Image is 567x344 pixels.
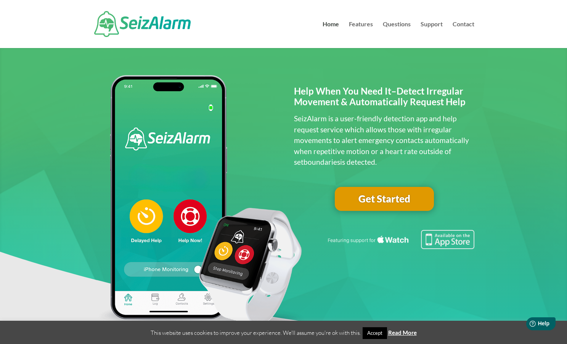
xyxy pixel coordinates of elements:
span: boundaries [304,158,340,166]
a: Home [323,21,339,48]
iframe: Help widget launcher [499,314,559,336]
a: Accept [363,327,387,339]
a: Features [349,21,373,48]
p: SeizAlarm is a user-friendly detection app and help request service which allows those with irreg... [294,113,474,168]
a: Support [421,21,443,48]
img: SeizAlarm [94,11,191,37]
img: seizalarm-apple-devices [93,75,307,333]
a: Featuring seizure detection support for the Apple Watch [326,242,474,251]
a: Contact [453,21,474,48]
a: Read More [388,329,417,336]
h2: Help When You Need It–Detect Irregular Movement & Automatically Request Help [294,86,474,112]
img: Seizure detection available in the Apple App Store. [326,230,474,249]
a: Questions [383,21,411,48]
span: This website uses cookies to improve your experience. We'll assume you're ok with this. [151,329,417,336]
a: Get Started [335,187,434,211]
